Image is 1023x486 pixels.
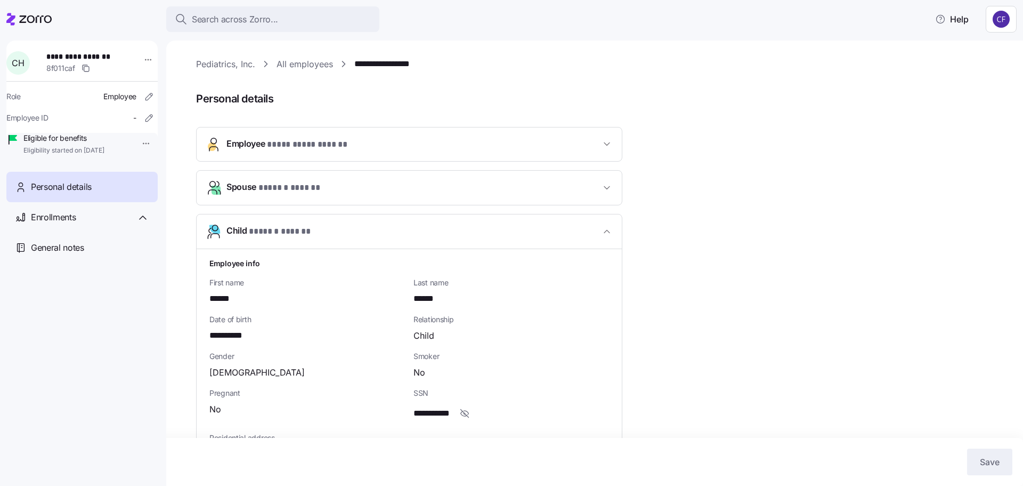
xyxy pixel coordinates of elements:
span: Child [413,329,434,342]
span: 8f011caf [46,63,75,74]
span: Role [6,91,21,102]
h1: Employee info [209,258,609,269]
img: 7d4a9558da78dc7654dde66b79f71a2e [993,11,1010,28]
span: Spouse [226,180,320,195]
button: Search across Zorro... [166,6,379,32]
span: Save [980,456,1000,468]
span: No [209,403,221,416]
span: Search across Zorro... [192,13,278,26]
button: Help [927,9,977,30]
span: - [133,113,136,123]
span: Date of birth [209,314,405,325]
button: Save [967,449,1012,475]
span: Child [226,224,311,238]
span: Employee ID [6,113,48,123]
a: Pediatrics, Inc. [196,58,255,71]
span: [DEMOGRAPHIC_DATA] [209,366,305,379]
span: Relationship [413,314,609,325]
span: First name [209,277,405,288]
span: Residential address [209,433,609,443]
span: SSN [413,388,609,399]
span: Personal details [196,90,1008,108]
span: Help [935,13,969,26]
span: No [413,366,425,379]
span: Eligibility started on [DATE] [23,146,104,155]
span: Last name [413,277,609,288]
span: Employee [103,91,136,102]
span: Eligible for benefits [23,133,104,144]
span: C H [12,59,24,67]
span: Enrollments [31,211,76,224]
a: All employees [277,58,333,71]
span: General notes [31,241,84,254]
span: Personal details [31,180,92,194]
span: Smoker [413,351,609,362]
span: Gender [209,351,405,362]
span: Pregnant [209,388,405,399]
span: Employee [226,137,347,152]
